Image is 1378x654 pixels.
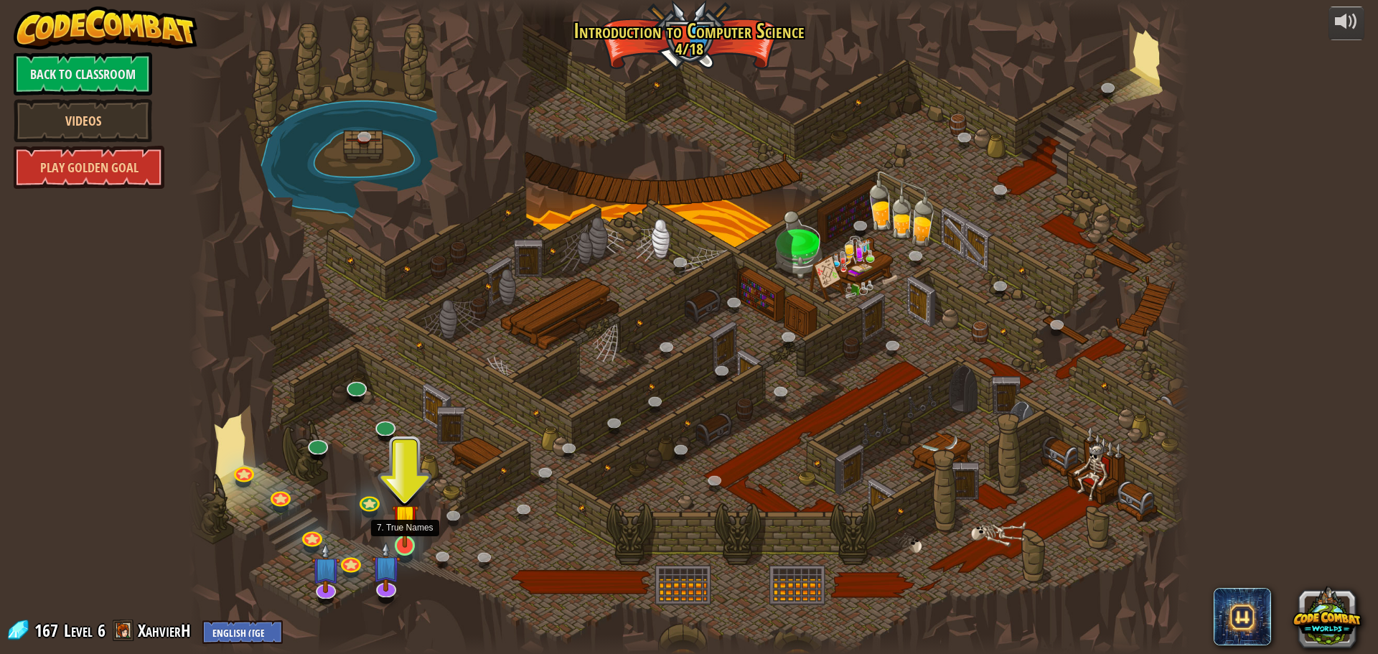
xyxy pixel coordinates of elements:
[392,487,418,548] img: level-banner-started.png
[34,619,62,642] span: 167
[14,52,152,95] a: Back to Classroom
[311,543,340,593] img: level-banner-unstarted-subscriber.png
[14,6,197,50] img: CodeCombat - Learn how to code by playing a game
[14,99,152,142] a: Videos
[138,619,195,642] a: XahvierH
[64,619,93,643] span: Level
[1328,6,1364,40] button: Adjust volume
[372,542,401,592] img: level-banner-unstarted-subscriber.png
[98,619,106,642] span: 6
[14,146,164,189] a: Play Golden Goal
